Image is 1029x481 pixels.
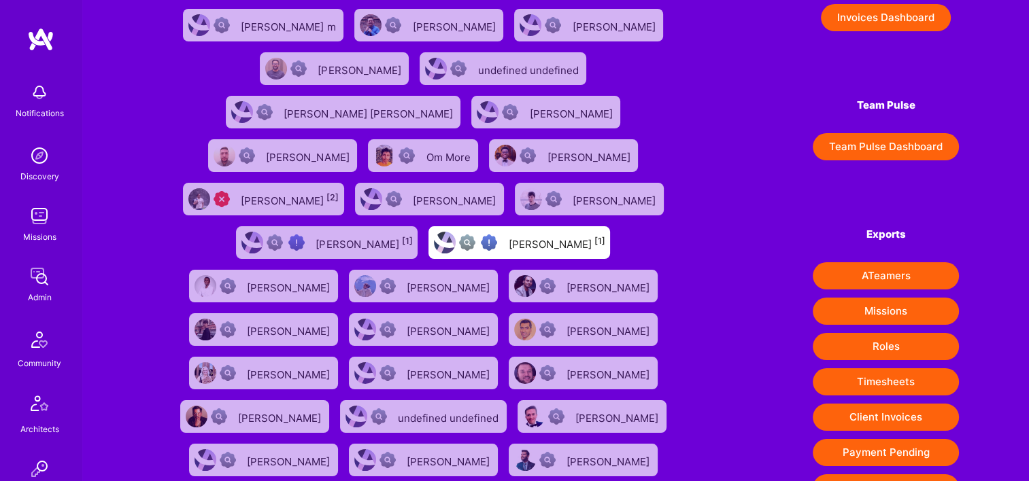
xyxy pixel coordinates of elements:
img: Not Scrubbed [220,365,236,381]
img: User Avatar [514,275,536,297]
div: Om More [426,147,473,164]
img: User Avatar [360,14,382,36]
img: Not Scrubbed [539,452,556,468]
a: User AvatarNot Scrubbed[PERSON_NAME] m [178,3,349,47]
img: Not Scrubbed [211,408,227,425]
h4: Team Pulse [813,99,959,111]
sup: [1] [594,236,605,246]
img: User Avatar [186,406,207,427]
img: User Avatar [425,58,447,79]
a: User AvatarNot Scrubbed[PERSON_NAME] [184,351,343,395]
a: User AvatarNot fully vettedHigh Potential User[PERSON_NAME][1] [423,221,615,264]
img: Not Scrubbed [371,408,387,425]
img: Not Scrubbed [385,17,401,33]
img: Not Scrubbed [502,104,518,120]
img: logo [27,27,54,52]
img: Not Scrubbed [256,104,273,120]
div: undefined undefined [398,408,501,425]
div: Notifications [16,106,64,120]
button: Payment Pending [813,439,959,466]
a: User AvatarNot Scrubbed[PERSON_NAME] [503,264,663,308]
div: undefined undefined [477,60,581,77]
img: Community [23,323,56,356]
img: User Avatar [265,58,287,79]
img: Not Scrubbed [399,147,415,164]
img: Not Scrubbed [214,17,230,33]
img: User Avatar [477,101,499,123]
img: Not Scrubbed [386,191,402,207]
div: [PERSON_NAME] [529,103,615,121]
img: Not fully vetted [267,234,283,251]
img: User Avatar [523,406,545,427]
a: User AvatarNot Scrubbed[PERSON_NAME] [509,3,669,47]
img: User Avatar [434,232,456,253]
img: User Avatar [514,319,536,340]
div: Community [18,356,61,370]
img: discovery [26,142,53,169]
img: Not Scrubbed [379,321,396,338]
div: [PERSON_NAME] [547,147,632,164]
a: User AvatarNot Scrubbed[PERSON_NAME] [484,134,643,177]
div: [PERSON_NAME] [508,234,605,251]
img: Architects [23,389,56,422]
h4: Exports [813,228,959,240]
img: Not Scrubbed [520,147,536,164]
a: User AvatarNot Scrubbed[PERSON_NAME] [343,351,503,395]
img: User Avatar [354,319,376,340]
div: [PERSON_NAME] [407,451,492,469]
a: User AvatarNot Scrubbed[PERSON_NAME] [184,308,343,351]
img: Not Scrubbed [379,365,396,381]
img: User Avatar [345,406,367,427]
button: Invoices Dashboard [821,4,951,31]
sup: [1] [401,236,412,246]
img: Not Scrubbed [220,321,236,338]
img: User Avatar [514,362,536,384]
img: Not Scrubbed [239,147,255,164]
img: Not Scrubbed [379,452,396,468]
a: User AvatarNot Scrubbed[PERSON_NAME] [503,308,663,351]
img: User Avatar [195,319,216,340]
div: [PERSON_NAME] m [241,16,338,34]
img: Not Scrubbed [545,191,562,207]
a: User AvatarNot Scrubbed[PERSON_NAME] [466,90,626,134]
img: admin teamwork [26,263,53,290]
img: Not fully vetted [459,234,475,251]
div: [PERSON_NAME] [247,321,333,338]
a: User AvatarNot Scrubbed[PERSON_NAME] [203,134,362,177]
div: Discovery [20,169,59,183]
a: User AvatarUnqualified[PERSON_NAME][2] [178,177,350,221]
div: [PERSON_NAME] [247,277,333,295]
img: User Avatar [195,275,216,297]
img: User Avatar [494,145,516,166]
a: User AvatarNot Scrubbed[PERSON_NAME] [503,351,663,395]
img: User Avatar [520,14,541,36]
a: User AvatarNot Scrubbedundefined undefined [414,47,592,90]
img: User Avatar [231,101,253,123]
button: Missions [813,298,959,325]
div: [PERSON_NAME] [567,277,652,295]
div: [PERSON_NAME] [316,234,412,251]
div: [PERSON_NAME] [573,190,658,208]
img: Not Scrubbed [290,60,307,77]
img: Not Scrubbed [548,408,564,425]
img: High Potential User [288,234,305,251]
div: [PERSON_NAME] [572,16,658,34]
img: User Avatar [514,449,536,471]
img: User Avatar [373,145,395,166]
a: User AvatarNot Scrubbed[PERSON_NAME] [343,308,503,351]
a: User AvatarNot Scrubbed[PERSON_NAME] [184,264,343,308]
img: User Avatar [195,449,216,471]
div: [PERSON_NAME] [247,364,333,382]
img: Not Scrubbed [539,365,556,381]
div: [PERSON_NAME] [575,408,661,425]
img: teamwork [26,202,53,230]
img: Not Scrubbed [539,321,556,338]
a: Team Pulse Dashboard [813,133,959,160]
div: Architects [20,422,59,436]
div: [PERSON_NAME] [567,364,652,382]
a: User AvatarNot Scrubbed[PERSON_NAME] [350,177,509,221]
div: Admin [28,290,52,304]
div: [PERSON_NAME] [407,277,492,295]
div: [PERSON_NAME] [567,451,652,469]
div: [PERSON_NAME] [407,364,492,382]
